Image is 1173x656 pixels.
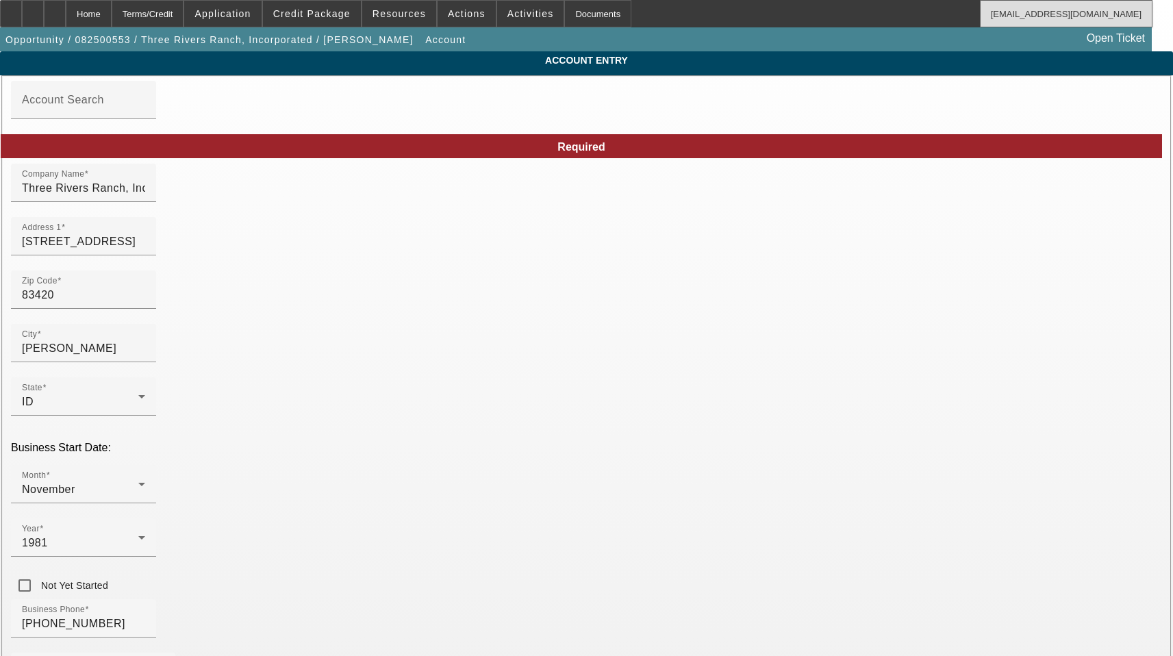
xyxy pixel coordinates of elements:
mat-label: Month [22,471,46,480]
span: Account [425,34,466,45]
button: Credit Package [263,1,361,27]
button: Account [422,27,469,52]
span: Required [557,141,605,153]
mat-label: Account Search [22,94,104,105]
button: Application [184,1,261,27]
span: Account Entry [10,55,1163,66]
button: Resources [362,1,436,27]
a: Open Ticket [1081,27,1150,50]
span: Opportunity / 082500553 / Three Rivers Ranch, Incorporated / [PERSON_NAME] [5,34,414,45]
button: Actions [438,1,496,27]
mat-label: Company Name [22,170,84,179]
span: November [22,483,75,495]
span: Actions [448,8,485,19]
label: Not Yet Started [38,579,108,592]
span: Credit Package [273,8,351,19]
mat-label: Business Phone [22,605,85,614]
mat-label: Address 1 [22,223,61,232]
span: 1981 [22,537,48,548]
mat-label: State [22,383,42,392]
p: Business Start Date: [11,442,1162,454]
mat-label: Year [22,525,40,533]
mat-label: Zip Code [22,277,58,286]
mat-label: City [22,330,37,339]
button: Activities [497,1,564,27]
span: Resources [373,8,426,19]
span: ID [22,396,34,407]
span: Application [194,8,251,19]
span: Activities [507,8,554,19]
